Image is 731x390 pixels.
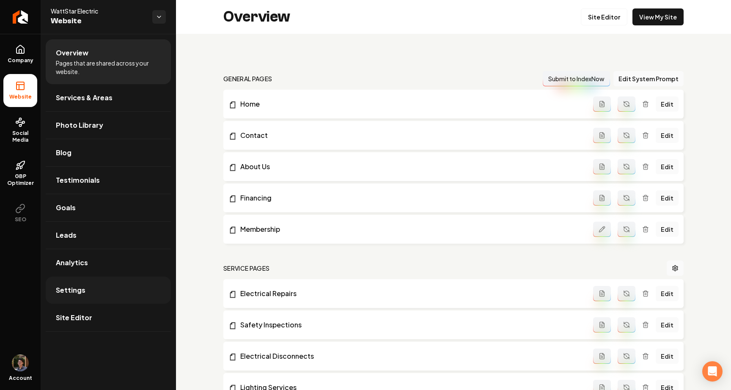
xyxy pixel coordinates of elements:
[656,190,679,206] a: Edit
[3,154,37,193] a: GBP Optimizer
[46,304,171,331] a: Site Editor
[593,96,611,112] button: Add admin page prompt
[13,10,28,24] img: Rebolt Logo
[228,130,593,140] a: Contact
[56,148,71,158] span: Blog
[656,286,679,301] a: Edit
[46,112,171,139] a: Photo Library
[593,128,611,143] button: Add admin page prompt
[46,249,171,276] a: Analytics
[593,159,611,174] button: Add admin page prompt
[3,197,37,230] button: SEO
[656,128,679,143] a: Edit
[593,317,611,332] button: Add admin page prompt
[4,57,37,64] span: Company
[56,48,88,58] span: Overview
[56,175,100,185] span: Testimonials
[593,349,611,364] button: Add admin page prompt
[46,277,171,304] a: Settings
[3,110,37,150] a: Social Media
[223,264,270,272] h2: Service Pages
[46,84,171,111] a: Services & Areas
[12,354,29,371] img: Mitchell Stahl
[6,93,35,100] span: Website
[228,162,593,172] a: About Us
[613,71,684,86] button: Edit System Prompt
[12,354,29,371] button: Open user button
[702,361,723,382] div: Open Intercom Messenger
[9,375,32,382] span: Account
[3,173,37,187] span: GBP Optimizer
[56,203,76,213] span: Goals
[56,285,85,295] span: Settings
[543,71,610,86] button: Submit to IndexNow
[51,7,146,15] span: WattStar Electric
[223,74,272,83] h2: general pages
[51,15,146,27] span: Website
[46,194,171,221] a: Goals
[46,139,171,166] a: Blog
[228,99,593,109] a: Home
[593,190,611,206] button: Add admin page prompt
[593,222,611,237] button: Edit admin page prompt
[228,288,593,299] a: Electrical Repairs
[56,59,161,76] span: Pages that are shared across your website.
[656,349,679,364] a: Edit
[56,230,77,240] span: Leads
[228,193,593,203] a: Financing
[656,222,679,237] a: Edit
[46,167,171,194] a: Testimonials
[656,96,679,112] a: Edit
[3,38,37,71] a: Company
[11,216,30,223] span: SEO
[228,224,593,234] a: Membership
[56,313,92,323] span: Site Editor
[632,8,684,25] a: View My Site
[656,159,679,174] a: Edit
[223,8,290,25] h2: Overview
[46,222,171,249] a: Leads
[56,120,103,130] span: Photo Library
[3,130,37,143] span: Social Media
[228,351,593,361] a: Electrical Disconnects
[593,286,611,301] button: Add admin page prompt
[656,317,679,332] a: Edit
[581,8,627,25] a: Site Editor
[228,320,593,330] a: Safety Inspections
[56,93,113,103] span: Services & Areas
[56,258,88,268] span: Analytics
